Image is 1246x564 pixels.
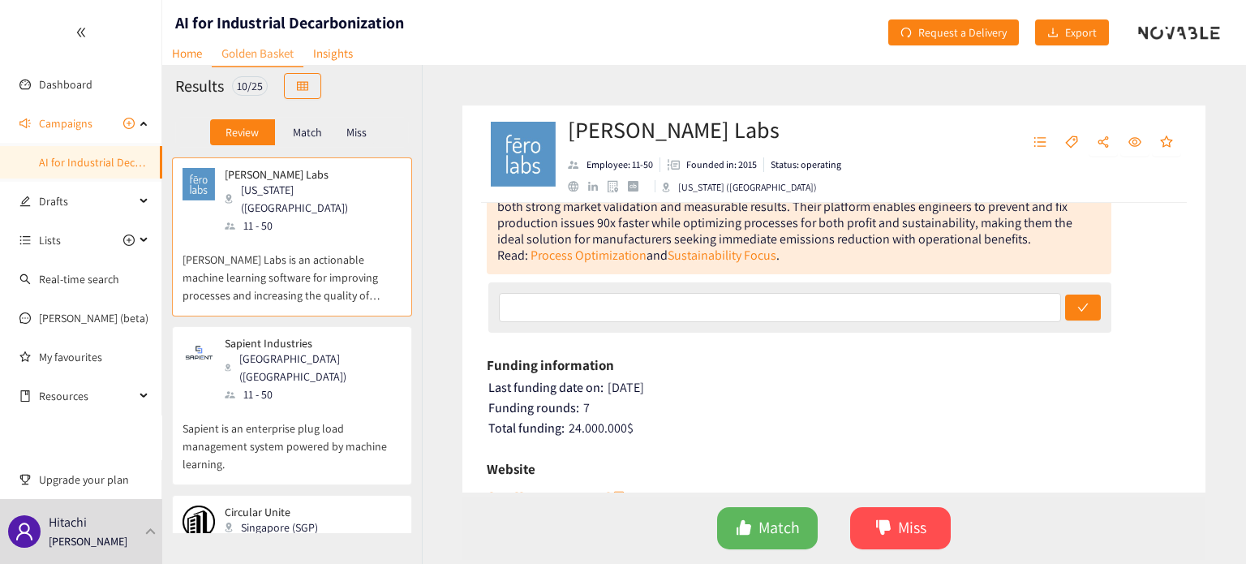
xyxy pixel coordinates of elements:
[875,519,892,538] span: dislike
[1120,130,1149,156] button: eye
[39,380,135,412] span: Resources
[491,122,556,187] img: Company Logo
[488,420,1182,437] div: 24.000.000 $
[15,522,34,541] span: user
[1077,302,1089,315] span: check
[123,235,135,246] span: plus-circle
[39,272,119,286] a: Real-time search
[668,247,776,264] a: Sustainability Focus
[1033,136,1046,150] span: unordered-list
[1065,136,1078,150] span: tag
[39,77,92,92] a: Dashboard
[764,157,841,172] li: Status
[183,403,402,473] p: Sapient is an enterprise plug load management system powered by machine learning.
[225,337,390,350] p: Sapient Industries
[293,126,322,139] p: Match
[488,399,579,416] span: Funding rounds:
[39,155,196,170] a: AI for Industrial Decarbonization
[850,507,951,549] button: dislikeMiss
[303,41,363,66] a: Insights
[39,107,92,140] span: Campaigns
[662,180,817,195] div: [US_STATE] ([GEOGRAPHIC_DATA])
[19,235,31,246] span: unordered-list
[183,168,215,200] img: Snapshot of the company's website
[19,118,31,129] span: sound
[488,380,1182,396] div: [DATE]
[225,385,400,403] div: 11 - 50
[183,506,215,538] img: Snapshot of the company's website
[982,389,1246,564] div: チャットウィジェット
[771,157,841,172] p: Status: operating
[568,114,841,146] h2: [PERSON_NAME] Labs
[123,118,135,129] span: plus-circle
[1160,136,1173,150] span: star
[660,157,764,172] li: Founded in year
[1128,136,1141,150] span: eye
[226,126,259,139] p: Review
[225,350,400,385] div: [GEOGRAPHIC_DATA] ([GEOGRAPHIC_DATA])
[175,11,404,34] h1: AI for Industrial Decarbonization
[212,41,303,67] a: Golden Basket
[888,19,1019,45] button: redoRequest a Delivery
[982,389,1246,564] iframe: Chat Widget
[346,126,367,139] p: Miss
[1089,130,1118,156] button: share-alt
[568,181,588,192] a: website
[225,217,400,235] div: 11 - 50
[1047,27,1059,40] span: download
[39,463,149,496] span: Upgrade your plan
[1065,295,1101,321] button: check
[918,24,1007,41] span: Request a Delivery
[1097,136,1110,150] span: share-alt
[487,457,535,481] h6: Website
[19,196,31,207] span: edit
[19,474,31,485] span: trophy
[586,157,653,172] p: Employee: 11-50
[628,181,648,192] a: crunchbase
[758,515,800,540] span: Match
[297,80,308,93] span: table
[19,390,31,402] span: book
[531,247,647,264] a: Process Optimization
[39,341,149,373] a: My favourites
[488,400,1182,416] div: 7
[183,235,402,304] p: [PERSON_NAME] Labs is an actionable machine learning software for improving processes and increas...
[49,532,127,550] p: [PERSON_NAME]
[717,507,818,549] button: likeMatch
[588,182,608,192] a: linkedin
[225,506,318,519] p: Circular Unite
[175,75,224,97] h2: Results
[1025,130,1055,156] button: unordered-list
[736,519,752,538] span: like
[686,157,757,172] p: Founded in: 2015
[39,224,61,256] span: Lists
[488,379,604,396] span: Last funding date on:
[183,337,215,369] img: Snapshot of the company's website
[1035,19,1109,45] button: downloadExport
[162,41,212,66] a: Home
[49,512,87,532] p: Hitachi
[900,27,912,40] span: redo
[488,420,565,437] span: Total funding:
[284,73,321,99] button: table
[489,484,627,510] button: [URL][DOMAIN_NAME]
[39,311,148,325] a: [PERSON_NAME] (beta)
[225,519,328,536] div: Singapore (SGP)
[1152,130,1181,156] button: star
[225,181,400,217] div: [US_STATE] ([GEOGRAPHIC_DATA])
[489,487,611,507] span: [URL][DOMAIN_NAME]
[232,76,268,96] div: 10 / 25
[225,168,390,181] p: [PERSON_NAME] Labs
[1057,130,1086,156] button: tag
[1065,24,1097,41] span: Export
[608,180,628,192] a: google maps
[487,353,614,377] h6: Funding information
[568,157,660,172] li: Employees
[75,27,87,38] span: double-left
[898,515,926,540] span: Miss
[39,185,135,217] span: Drafts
